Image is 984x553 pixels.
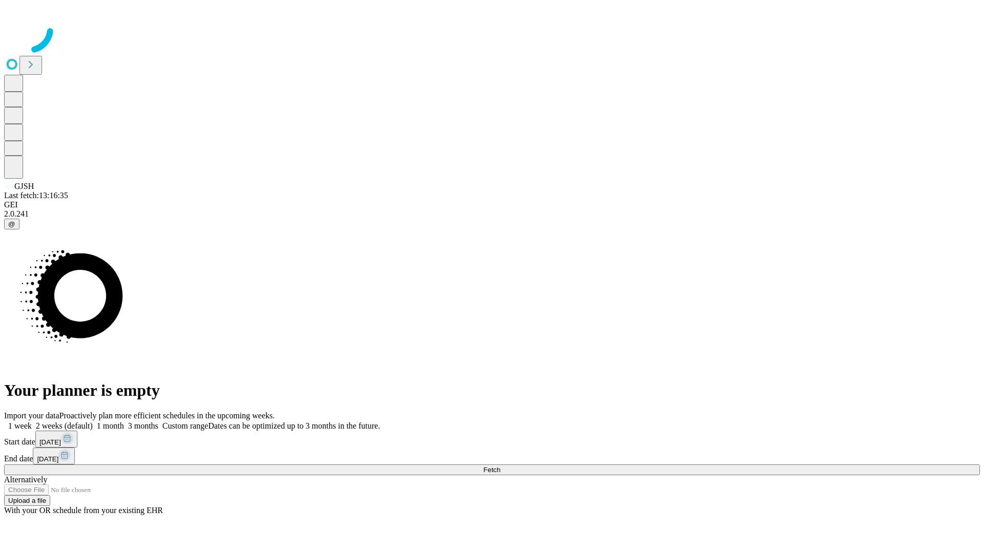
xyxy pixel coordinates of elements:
[97,421,124,430] span: 1 month
[162,421,208,430] span: Custom range
[208,421,380,430] span: Dates can be optimized up to 3 months in the future.
[4,495,50,506] button: Upload a file
[128,421,158,430] span: 3 months
[4,209,980,219] div: 2.0.241
[483,466,500,474] span: Fetch
[4,448,980,464] div: End date
[4,191,68,200] span: Last fetch: 13:16:35
[33,448,75,464] button: [DATE]
[59,411,275,420] span: Proactively plan more efficient schedules in the upcoming weeks.
[4,475,47,484] span: Alternatively
[4,381,980,400] h1: Your planner is empty
[4,411,59,420] span: Import your data
[4,464,980,475] button: Fetch
[35,431,77,448] button: [DATE]
[4,506,163,515] span: With your OR schedule from your existing EHR
[8,220,15,228] span: @
[37,455,58,463] span: [DATE]
[4,200,980,209] div: GEI
[8,421,32,430] span: 1 week
[39,438,61,446] span: [DATE]
[4,431,980,448] div: Start date
[36,421,93,430] span: 2 weeks (default)
[4,219,19,229] button: @
[14,182,34,190] span: GJSH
